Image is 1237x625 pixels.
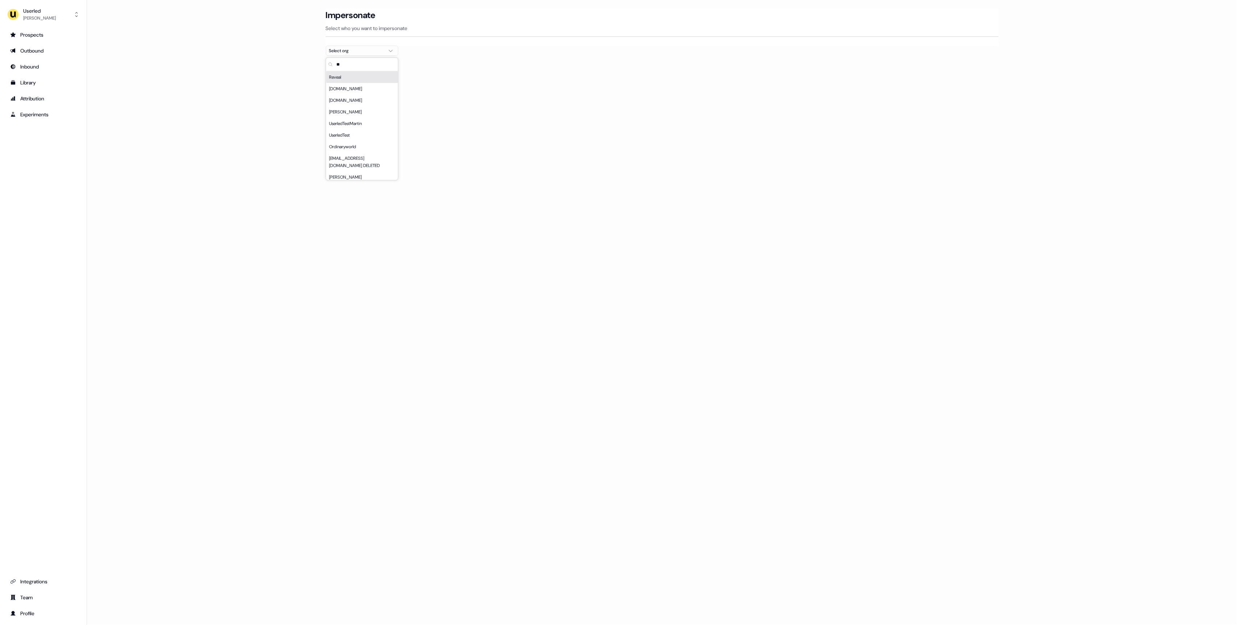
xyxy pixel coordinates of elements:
[6,77,81,88] a: Go to templates
[326,129,398,141] div: UserledTest
[326,118,398,129] div: UserledTestMartin
[6,592,81,603] a: Go to team
[326,10,375,21] h3: Impersonate
[326,71,398,180] div: Suggestions
[10,63,76,70] div: Inbound
[23,14,56,22] div: [PERSON_NAME]
[10,79,76,86] div: Library
[326,153,398,171] div: [EMAIL_ADDRESS][DOMAIN_NAME] DELETED
[326,106,398,118] div: [PERSON_NAME]
[10,31,76,38] div: Prospects
[329,47,383,54] div: Select org
[326,71,398,83] div: Reveal
[10,95,76,102] div: Attribution
[10,594,76,601] div: Team
[326,95,398,106] div: [DOMAIN_NAME]
[6,61,81,72] a: Go to Inbound
[326,25,999,32] p: Select who you want to impersonate
[326,46,398,56] button: Select org
[6,576,81,587] a: Go to integrations
[10,610,76,617] div: Profile
[6,109,81,120] a: Go to experiments
[326,171,398,197] div: [PERSON_NAME][EMAIL_ADDRESS][DOMAIN_NAME] DELETED
[326,141,398,153] div: Ordinaryworld
[6,608,81,619] a: Go to profile
[23,7,56,14] div: Userled
[10,578,76,585] div: Integrations
[6,93,81,104] a: Go to attribution
[6,45,81,57] a: Go to outbound experience
[6,29,81,41] a: Go to prospects
[10,111,76,118] div: Experiments
[326,83,398,95] div: [DOMAIN_NAME]
[10,47,76,54] div: Outbound
[6,6,81,23] button: Userled[PERSON_NAME]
